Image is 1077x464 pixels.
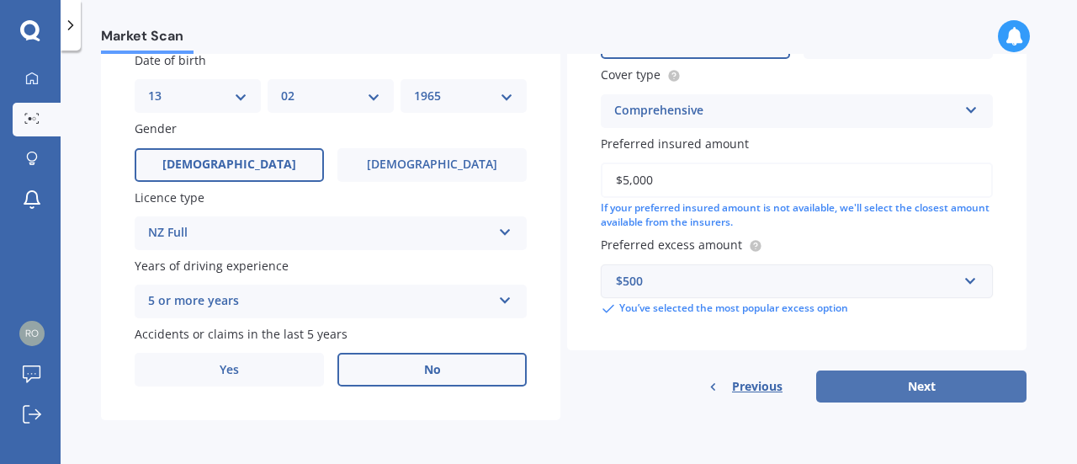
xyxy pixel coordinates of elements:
span: Preferred insured amount [601,136,749,152]
span: No [424,363,441,377]
div: 5 or more years [148,291,491,312]
span: Market Scan [101,28,194,51]
button: Next [816,371,1027,403]
span: Accidents or claims in the last 5 years [135,326,348,342]
span: Licence type [135,189,204,205]
div: NZ Full [148,223,491,243]
input: Enter amount [601,163,993,198]
span: Yes [220,363,239,377]
span: Preferred excess amount [601,237,742,253]
div: Comprehensive [614,101,958,121]
span: Previous [732,374,783,399]
img: e60b875cd6bef003b8bdb1049af7f64c [19,321,45,346]
span: Cover type [601,67,661,83]
div: If your preferred insured amount is not available, we'll select the closest amount available from... [601,201,993,230]
div: $500 [616,272,958,291]
span: [DEMOGRAPHIC_DATA] [367,157,497,172]
span: Date of birth [135,52,206,68]
span: Gender [135,121,177,137]
span: [DEMOGRAPHIC_DATA] [162,157,296,172]
span: Years of driving experience [135,258,289,274]
div: You’ve selected the most popular excess option [601,301,993,317]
